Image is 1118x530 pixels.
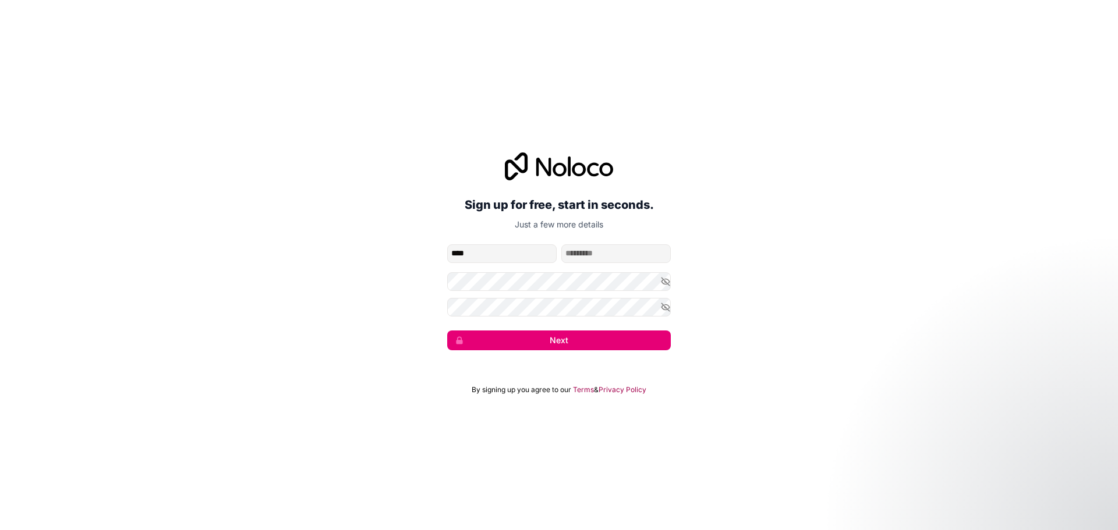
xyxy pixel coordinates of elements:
input: family-name [561,244,671,263]
input: given-name [447,244,557,263]
p: Just a few more details [447,219,671,230]
button: Next [447,330,671,350]
span: & [594,385,599,394]
input: Confirm password [447,298,671,316]
h2: Sign up for free, start in seconds. [447,194,671,215]
span: By signing up you agree to our [472,385,571,394]
iframe: Intercom notifications message [885,443,1118,524]
a: Terms [573,385,594,394]
input: Password [447,272,671,291]
a: Privacy Policy [599,385,646,394]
